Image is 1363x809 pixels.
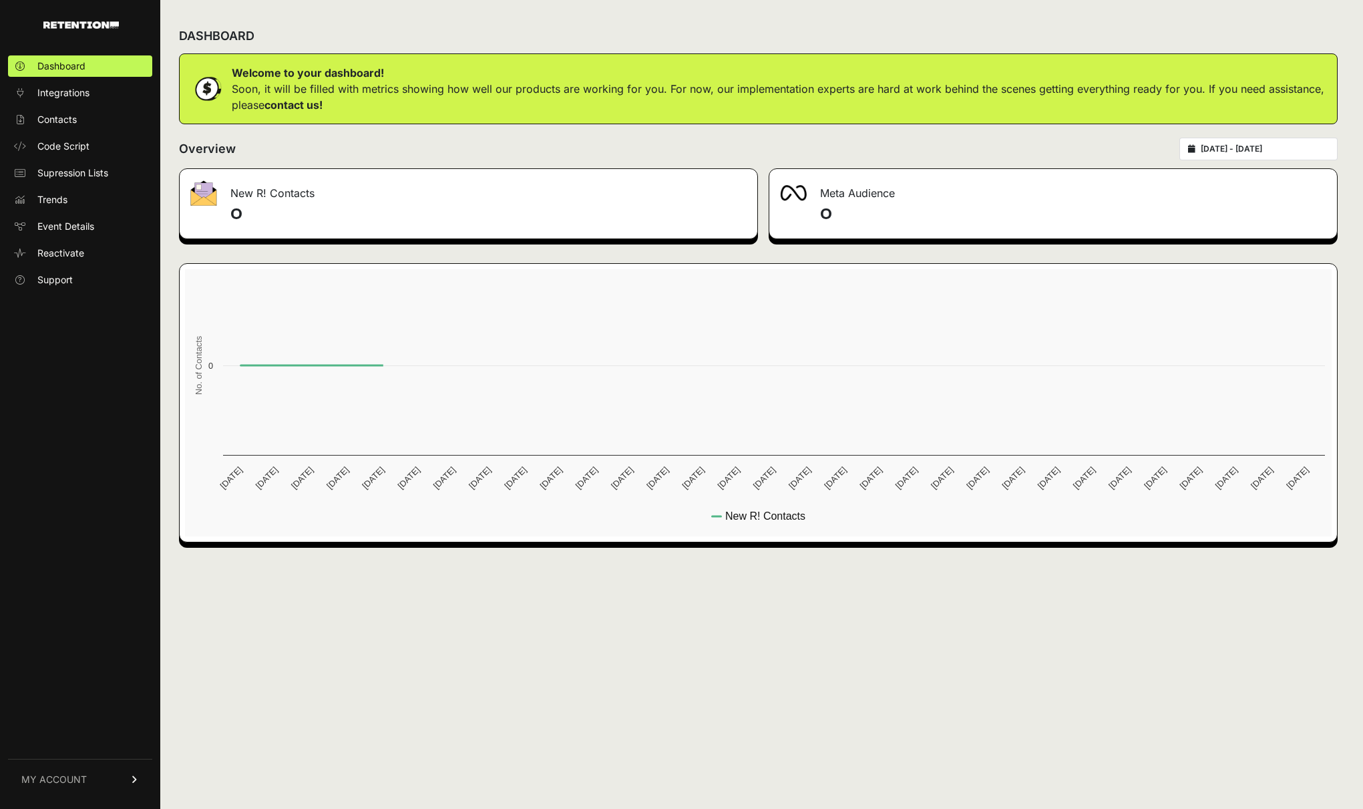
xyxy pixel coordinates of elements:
[8,136,152,157] a: Code Script
[787,465,813,491] text: [DATE]
[194,336,204,395] text: No. of Contacts
[1036,465,1062,491] text: [DATE]
[254,465,280,491] text: [DATE]
[37,113,77,126] span: Contacts
[218,465,244,491] text: [DATE]
[1000,465,1026,491] text: [DATE]
[179,140,236,158] h2: Overview
[780,185,807,201] img: fa-meta-2f981b61bb99beabf952f7030308934f19ce035c18b003e963880cc3fabeebb7.png
[467,465,493,491] text: [DATE]
[8,55,152,77] a: Dashboard
[232,66,384,79] strong: Welcome to your dashboard!
[37,220,94,233] span: Event Details
[502,465,528,491] text: [DATE]
[1107,465,1133,491] text: [DATE]
[8,162,152,184] a: Supression Lists
[208,361,213,371] text: 0
[8,216,152,237] a: Event Details
[894,465,920,491] text: [DATE]
[37,59,85,73] span: Dashboard
[21,773,87,786] span: MY ACCOUNT
[858,465,884,491] text: [DATE]
[264,98,323,112] a: contact us!
[232,81,1326,113] p: Soon, it will be filled with metrics showing how well our products are working for you. For now, ...
[8,759,152,800] a: MY ACCOUNT
[37,273,73,287] span: Support
[180,169,757,209] div: New R! Contacts
[716,465,742,491] text: [DATE]
[179,27,254,45] h2: DASHBOARD
[8,189,152,210] a: Trends
[190,180,217,206] img: fa-envelope-19ae18322b30453b285274b1b8af3d052b27d846a4fbe8435d1a52b978f639a2.png
[37,193,67,206] span: Trends
[190,72,224,106] img: dollar-coin-05c43ed7efb7bc0c12610022525b4bbbb207c7efeef5aecc26f025e68dcafac9.png
[1071,465,1097,491] text: [DATE]
[1178,465,1204,491] text: [DATE]
[964,465,990,491] text: [DATE]
[431,465,457,491] text: [DATE]
[680,465,706,491] text: [DATE]
[1213,465,1239,491] text: [DATE]
[8,82,152,104] a: Integrations
[230,204,747,225] h4: 0
[644,465,670,491] text: [DATE]
[396,465,422,491] text: [DATE]
[289,465,315,491] text: [DATE]
[820,204,1327,225] h4: 0
[360,465,386,491] text: [DATE]
[8,242,152,264] a: Reactivate
[769,169,1338,209] div: Meta Audience
[8,269,152,291] a: Support
[8,109,152,130] a: Contacts
[609,465,635,491] text: [DATE]
[929,465,955,491] text: [DATE]
[1142,465,1168,491] text: [DATE]
[1249,465,1275,491] text: [DATE]
[725,510,805,522] text: New R! Contacts
[574,465,600,491] text: [DATE]
[37,166,108,180] span: Supression Lists
[37,247,84,260] span: Reactivate
[1284,465,1310,491] text: [DATE]
[37,86,89,100] span: Integrations
[751,465,777,491] text: [DATE]
[538,465,564,491] text: [DATE]
[37,140,89,153] span: Code Script
[325,465,351,491] text: [DATE]
[43,21,119,29] img: Retention.com
[822,465,848,491] text: [DATE]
